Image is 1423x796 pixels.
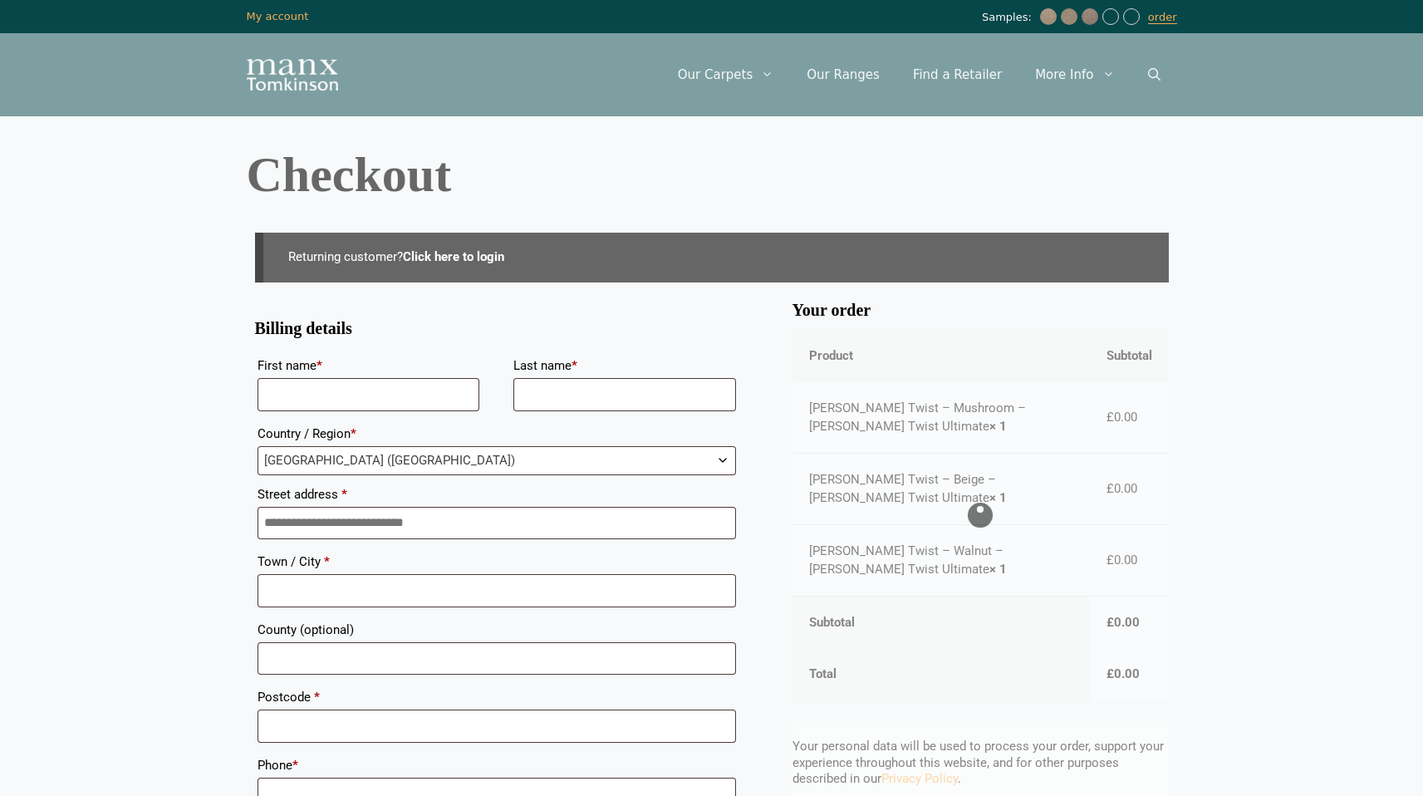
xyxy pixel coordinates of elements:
a: More Info [1018,50,1131,100]
label: First name [258,353,480,378]
label: Phone [258,753,736,778]
span: United Kingdom (UK) [258,447,735,474]
label: Last name [513,353,736,378]
label: Postcode [258,685,736,710]
span: Samples: [982,11,1036,25]
label: County [258,617,736,642]
span: (optional) [300,622,354,637]
a: Open Search Bar [1131,50,1177,100]
label: Town / City [258,549,736,574]
img: Craven - Beige [1061,8,1077,25]
h3: Billing details [255,326,738,332]
a: Our Ranges [790,50,896,100]
label: Street address [258,482,736,507]
img: Manx Tomkinson [247,59,338,91]
span: Country / Region [258,446,736,475]
img: Tomkinson Twist - Mushroom [1040,8,1057,25]
a: order [1148,11,1177,24]
a: My account [247,10,309,22]
h3: Your order [792,307,1169,314]
label: Country / Region [258,421,736,446]
div: Returning customer? [255,233,1169,283]
a: Click here to login [403,249,504,264]
img: Tomkinson Twist - Walnut [1082,8,1098,25]
a: Find a Retailer [896,50,1018,100]
h1: Checkout [247,150,1177,199]
a: Our Carpets [661,50,791,100]
nav: Primary [661,50,1177,100]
